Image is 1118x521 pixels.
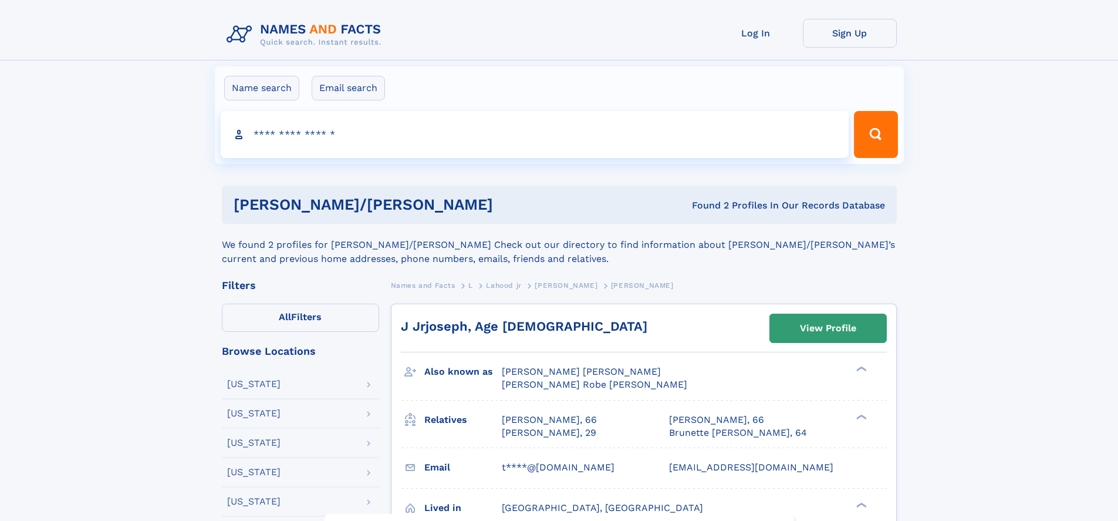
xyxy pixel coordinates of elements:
a: View Profile [770,314,886,342]
a: L [468,278,473,293]
span: [GEOGRAPHIC_DATA], [GEOGRAPHIC_DATA] [502,502,703,513]
span: All [279,311,291,322]
div: Browse Locations [222,346,379,357]
div: [US_STATE] [227,468,281,477]
h3: Also known as [424,362,502,382]
div: [US_STATE] [227,438,281,448]
div: View Profile [800,315,856,342]
div: [US_STATE] [227,409,281,418]
a: Log In [709,19,803,48]
a: Names and Facts [391,278,455,293]
a: [PERSON_NAME], 66 [502,414,597,426]
a: [PERSON_NAME], 29 [502,426,596,439]
div: ❯ [853,413,867,421]
span: [EMAIL_ADDRESS][DOMAIN_NAME] [669,462,833,473]
a: Lahood jr [486,278,521,293]
div: ❯ [853,501,867,509]
div: Filters [222,280,379,291]
a: Brunette [PERSON_NAME], 64 [669,426,807,439]
input: search input [221,111,849,158]
a: J Jrjoseph, Age [DEMOGRAPHIC_DATA] [401,319,647,334]
a: Sign Up [803,19,897,48]
div: [US_STATE] [227,497,281,506]
a: [PERSON_NAME] [535,278,597,293]
div: ❯ [853,365,867,373]
label: Filters [222,304,379,332]
img: Logo Names and Facts [222,19,391,51]
span: [PERSON_NAME] Robe [PERSON_NAME] [502,379,687,390]
span: [PERSON_NAME] [611,281,674,290]
label: Email search [312,76,385,100]
h3: Email [424,458,502,478]
span: [PERSON_NAME] [535,281,597,290]
h3: Lived in [424,498,502,518]
h1: [PERSON_NAME]/[PERSON_NAME] [234,197,593,212]
a: [PERSON_NAME], 66 [669,414,764,426]
h3: Relatives [424,410,502,430]
button: Search Button [854,111,897,158]
label: Name search [224,76,299,100]
div: Found 2 Profiles In Our Records Database [592,199,885,212]
span: Lahood jr [486,281,521,290]
div: [US_STATE] [227,379,281,389]
span: [PERSON_NAME] [PERSON_NAME] [502,366,661,377]
span: L [468,281,473,290]
div: We found 2 profiles for [PERSON_NAME]/[PERSON_NAME] Check out our directory to find information a... [222,224,897,266]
